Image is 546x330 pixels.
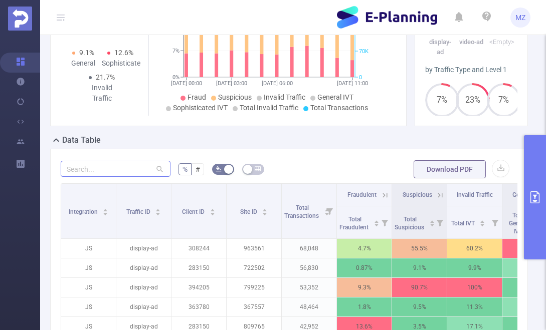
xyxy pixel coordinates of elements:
[116,239,171,258] p: display-ad
[429,219,435,222] i: icon: caret-up
[447,278,502,297] p: 100%
[172,74,179,81] tspan: 0%
[262,211,268,214] i: icon: caret-down
[374,219,379,222] i: icon: caret-up
[480,219,485,222] i: icon: caret-up
[126,208,152,215] span: Traffic ID
[425,65,517,75] div: by Traffic Type and Level 1
[116,297,171,316] p: display-ad
[61,278,116,297] p: JS
[83,83,120,104] div: Invalid Traffic
[240,104,298,112] span: Total Invalid Traffic
[392,239,447,258] p: 55.5%
[210,207,216,213] div: Sort
[155,207,161,213] div: Sort
[509,212,529,235] span: Total General IVT
[282,297,336,316] p: 48,464
[96,73,115,81] span: 21.7%
[359,48,369,55] tspan: 70K
[102,207,108,213] div: Sort
[282,278,336,297] p: 53,352
[262,80,293,87] tspan: [DATE] 06:00
[457,191,493,198] span: Invalid Traffic
[337,239,392,258] p: 4.7%
[264,93,305,101] span: Invalid Traffic
[182,208,206,215] span: Client ID
[227,297,281,316] p: 367557
[433,206,447,238] i: Filter menu
[282,258,336,277] p: 56,830
[61,239,116,258] p: JS
[359,74,362,81] tspan: 0
[395,216,426,231] span: Total Suspicious
[447,258,502,277] p: 9.9%
[317,93,353,101] span: General IVT
[172,48,179,54] tspan: 7%
[171,258,226,277] p: 283150
[489,38,514,46] span: <Empty>
[429,219,435,225] div: Sort
[337,297,392,316] p: 1.8%
[515,8,525,28] span: MZ
[216,166,222,172] i: icon: bg-colors
[414,160,486,178] button: Download PDF
[337,258,392,277] p: 0.87%
[61,258,116,277] p: JS
[425,96,459,104] span: 7%
[171,297,226,316] p: 363780
[480,222,485,225] i: icon: caret-down
[347,191,377,198] span: Fraudulent
[425,37,456,57] p: display-ad
[447,239,502,258] p: 60.2%
[116,278,171,297] p: display-ad
[456,96,490,104] span: 23%
[171,239,226,258] p: 308244
[322,184,336,238] i: Filter menu
[310,104,368,112] span: Total Transactions
[155,211,161,214] i: icon: caret-down
[61,297,116,316] p: JS
[116,258,171,277] p: display-ad
[69,208,99,215] span: Integration
[8,7,32,31] img: Protected Media
[451,220,476,227] span: Total IVT
[171,80,202,87] tspan: [DATE] 00:00
[62,134,101,146] h2: Data Table
[262,207,268,210] i: icon: caret-up
[183,165,188,173] span: %
[102,58,139,69] div: Sophisticated
[114,49,133,57] span: 12.6%
[456,37,486,47] p: video-ad
[488,206,502,238] i: Filter menu
[392,297,447,316] p: 9.5%
[337,80,368,87] tspan: [DATE] 11:00
[429,222,435,225] i: icon: caret-down
[255,166,261,172] i: icon: table
[378,206,392,238] i: Filter menu
[210,211,215,214] i: icon: caret-down
[447,297,502,316] p: 11.3%
[392,278,447,297] p: 90.7%
[216,80,247,87] tspan: [DATE] 03:00
[210,207,215,210] i: icon: caret-up
[171,278,226,297] p: 394205
[479,219,485,225] div: Sort
[227,239,281,258] p: 963561
[188,93,206,101] span: Fraud
[227,278,281,297] p: 799225
[374,219,380,225] div: Sort
[282,239,336,258] p: 68,048
[103,211,108,214] i: icon: caret-down
[227,258,281,277] p: 722502
[61,161,170,177] input: Search...
[512,191,543,198] span: General IVT
[339,216,370,231] span: Total Fraudulent
[392,258,447,277] p: 9.1%
[487,96,521,104] span: 7%
[155,207,161,210] i: icon: caret-up
[218,93,252,101] span: Suspicious
[337,278,392,297] p: 9.3%
[173,104,228,112] span: Sophisticated IVT
[65,58,102,69] div: General
[79,49,94,57] span: 9.1%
